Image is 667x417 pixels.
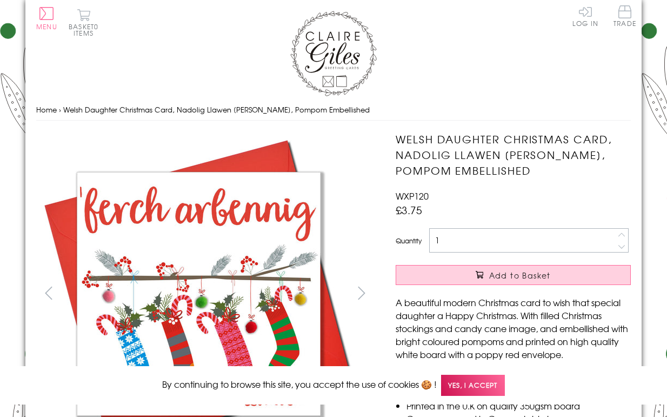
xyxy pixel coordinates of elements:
[396,265,631,285] button: Add to Basket
[74,22,98,38] span: 0 items
[290,11,377,96] img: Claire Giles Greetings Cards
[406,399,631,412] li: Printed in the U.K on quality 350gsm board
[489,270,551,281] span: Add to Basket
[396,189,429,202] span: WXP120
[613,5,636,27] span: Trade
[63,104,370,115] span: Welsh Daughter Christmas Card, Nadolig Llawen [PERSON_NAME], Pompom Embellished
[36,104,57,115] a: Home
[396,202,422,217] span: £3.75
[36,7,57,30] button: Menu
[350,281,374,305] button: next
[396,236,422,246] label: Quantity
[613,5,636,29] a: Trade
[441,375,505,396] span: Yes, I accept
[36,22,57,31] span: Menu
[69,9,98,36] button: Basket0 items
[396,131,631,178] h1: Welsh Daughter Christmas Card, Nadolig Llawen [PERSON_NAME], Pompom Embellished
[36,281,61,305] button: prev
[572,5,598,27] a: Log In
[36,99,631,121] nav: breadcrumbs
[59,104,61,115] span: ›
[396,296,631,361] p: A beautiful modern Christmas card to wish that special daughter a Happy Christmas. With filled Ch...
